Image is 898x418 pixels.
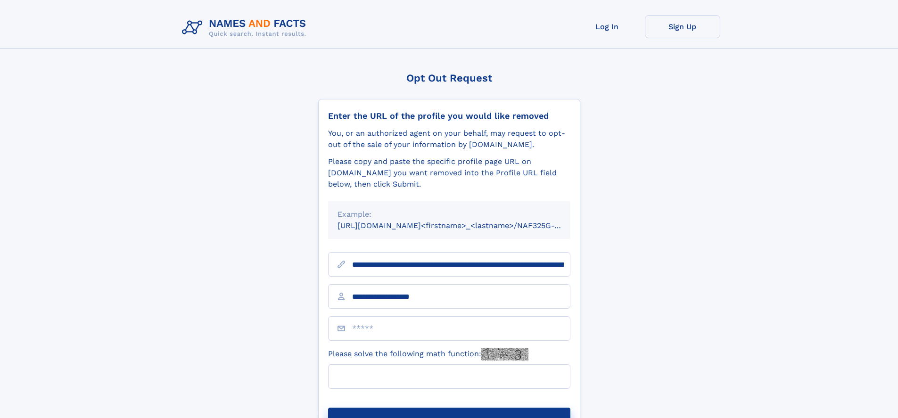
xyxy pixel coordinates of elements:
[338,221,588,230] small: [URL][DOMAIN_NAME]<firstname>_<lastname>/NAF325G-xxxxxxxx
[328,156,570,190] div: Please copy and paste the specific profile page URL on [DOMAIN_NAME] you want removed into the Pr...
[328,111,570,121] div: Enter the URL of the profile you would like removed
[645,15,720,38] a: Sign Up
[178,15,314,41] img: Logo Names and Facts
[569,15,645,38] a: Log In
[328,128,570,150] div: You, or an authorized agent on your behalf, may request to opt-out of the sale of your informatio...
[328,348,528,361] label: Please solve the following math function:
[318,72,580,84] div: Opt Out Request
[338,209,561,220] div: Example:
